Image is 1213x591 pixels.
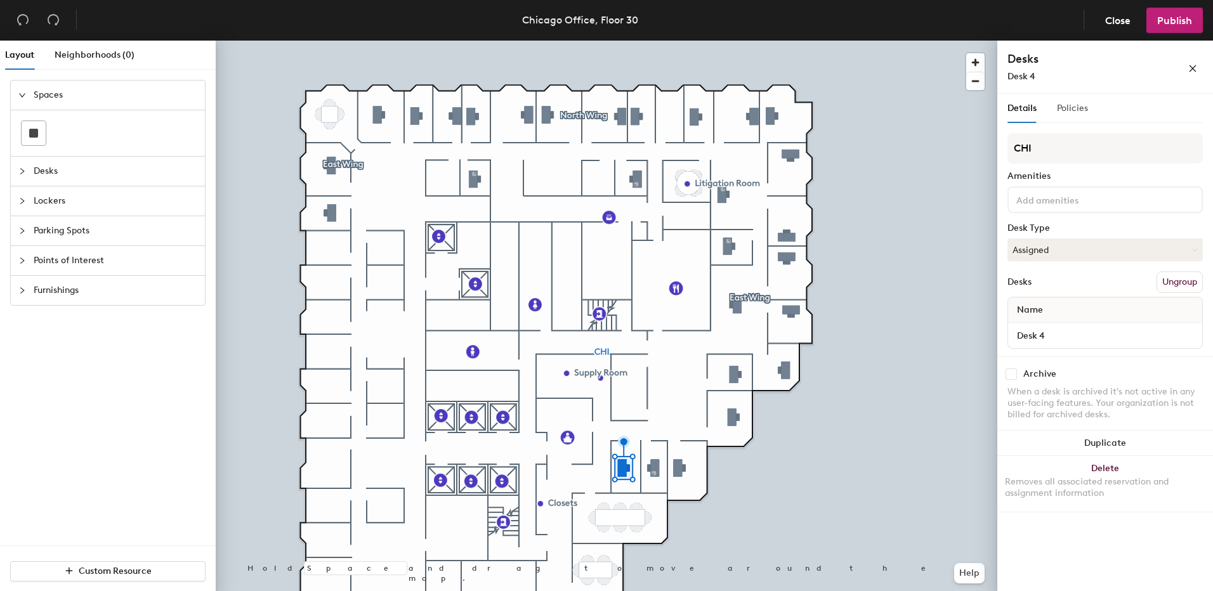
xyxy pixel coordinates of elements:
span: Lockers [34,186,197,216]
span: collapsed [18,167,26,175]
span: close [1188,64,1197,73]
span: Parking Spots [34,216,197,245]
span: collapsed [18,197,26,205]
button: Undo (⌘ + Z) [10,8,36,33]
span: Neighborhoods (0) [55,49,134,60]
span: Desk 4 [1007,71,1035,82]
div: Archive [1023,369,1056,379]
button: Redo (⌘ + ⇧ + Z) [41,8,66,33]
div: Desks [1007,277,1032,287]
span: expanded [18,91,26,99]
span: Publish [1157,15,1192,27]
button: Duplicate [997,431,1213,456]
span: collapsed [18,227,26,235]
span: Policies [1057,103,1088,114]
button: Close [1094,8,1141,33]
div: Desk Type [1007,223,1203,233]
button: Ungroup [1157,271,1203,293]
button: Help [954,563,985,583]
h4: Desks [1007,51,1147,67]
span: undo [16,13,29,26]
span: Points of Interest [34,246,197,275]
span: Details [1007,103,1037,114]
span: collapsed [18,287,26,294]
span: collapsed [18,257,26,264]
button: Custom Resource [10,561,206,581]
input: Unnamed desk [1011,327,1200,344]
span: Desks [34,157,197,186]
div: Chicago Office, Floor 30 [522,12,638,28]
span: Layout [5,49,34,60]
span: Custom Resource [79,566,152,576]
button: Assigned [1007,238,1203,261]
div: Amenities [1007,171,1203,181]
input: Add amenities [1014,192,1128,207]
div: Removes all associated reservation and assignment information [1005,476,1205,499]
span: Name [1011,299,1049,321]
span: Spaces [34,81,197,110]
button: Publish [1146,8,1203,33]
button: DeleteRemoves all associated reservation and assignment information [997,456,1213,512]
span: Furnishings [34,276,197,305]
div: When a desk is archived it's not active in any user-facing features. Your organization is not bil... [1007,386,1203,420]
span: Close [1105,15,1131,27]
